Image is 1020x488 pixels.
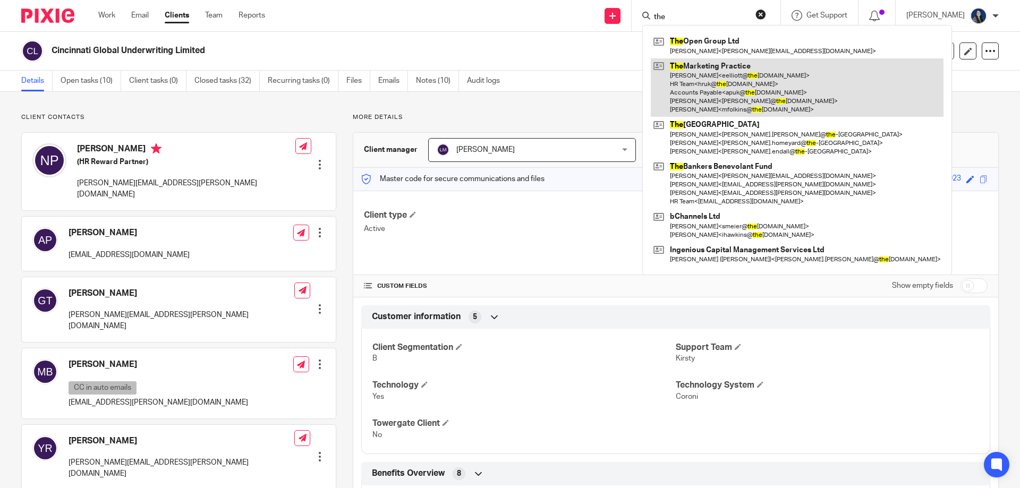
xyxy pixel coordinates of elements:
[32,227,58,253] img: svg%3E
[378,71,408,91] a: Emails
[806,12,847,19] span: Get Support
[129,71,186,91] a: Client tasks (0)
[239,10,265,21] a: Reports
[21,71,53,91] a: Details
[69,359,248,370] h4: [PERSON_NAME]
[892,280,953,291] label: Show empty fields
[21,8,74,23] img: Pixie
[69,250,190,260] p: [EMAIL_ADDRESS][DOMAIN_NAME]
[456,146,515,153] span: [PERSON_NAME]
[52,45,694,56] h2: Cincinnati Global Underwriting Limited
[32,359,58,384] img: svg%3E
[151,143,161,154] i: Primary
[69,310,294,331] p: [PERSON_NAME][EMAIL_ADDRESS][PERSON_NAME][DOMAIN_NAME]
[77,178,295,200] p: [PERSON_NAME][EMAIL_ADDRESS][PERSON_NAME][DOMAIN_NAME]
[21,40,44,62] img: svg%3E
[32,143,66,177] img: svg%3E
[676,355,695,362] span: Kirsty
[676,380,979,391] h4: Technology System
[131,10,149,21] a: Email
[372,380,676,391] h4: Technology
[69,288,294,299] h4: [PERSON_NAME]
[361,174,545,184] p: Master code for secure communications and files
[467,71,508,91] a: Audit logs
[437,143,449,156] img: svg%3E
[676,342,979,353] h4: Support Team
[353,113,999,122] p: More details
[32,435,58,461] img: svg%3E
[372,468,445,479] span: Benefits Overview
[69,227,190,238] h4: [PERSON_NAME]
[77,143,295,157] h4: [PERSON_NAME]
[457,468,461,479] span: 8
[194,71,260,91] a: Closed tasks (32)
[755,9,766,20] button: Clear
[69,435,294,447] h4: [PERSON_NAME]
[372,393,384,400] span: Yes
[69,397,248,408] p: [EMAIL_ADDRESS][PERSON_NAME][DOMAIN_NAME]
[364,144,418,155] h3: Client manager
[32,288,58,313] img: svg%3E
[98,10,115,21] a: Work
[69,457,294,479] p: [PERSON_NAME][EMAIL_ADDRESS][PERSON_NAME][DOMAIN_NAME]
[364,282,676,290] h4: CUSTOM FIELDS
[61,71,121,91] a: Open tasks (10)
[372,311,461,322] span: Customer information
[372,418,676,429] h4: Towergate Client
[653,13,749,22] input: Search
[21,113,336,122] p: Client contacts
[416,71,459,91] a: Notes (10)
[77,157,295,167] h5: (HR Reward Partner)
[364,224,676,234] p: Active
[346,71,370,91] a: Files
[268,71,338,91] a: Recurring tasks (0)
[372,355,377,362] span: B
[165,10,189,21] a: Clients
[69,381,137,395] p: CC in auto emails
[372,431,382,439] span: No
[906,10,965,21] p: [PERSON_NAME]
[364,210,676,221] h4: Client type
[970,7,987,24] img: eeb93efe-c884-43eb-8d47-60e5532f21cb.jpg
[676,393,698,400] span: Coroni
[205,10,223,21] a: Team
[473,312,477,322] span: 5
[372,342,676,353] h4: Client Segmentation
